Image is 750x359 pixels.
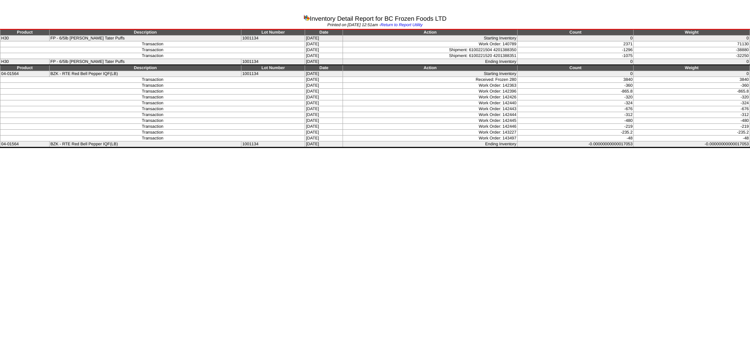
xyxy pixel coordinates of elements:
td: -480 [634,118,750,124]
td: [DATE] [305,112,343,118]
td: [DATE] [305,141,343,148]
td: 71130 [634,41,750,47]
td: -324 [634,100,750,106]
td: -324 [517,100,634,106]
td: -1296 [517,47,634,53]
td: -219 [517,124,634,130]
td: Transaction [0,41,305,47]
td: Transaction [0,83,305,89]
td: -1075 [517,53,634,59]
td: -360 [517,83,634,89]
td: -312 [634,112,750,118]
td: [DATE] [305,77,343,83]
td: Transaction [0,89,305,95]
td: Product [0,65,50,71]
td: Starting Inventory [343,71,518,77]
td: Work Order: 143497 [343,136,518,141]
td: 0 [517,36,634,41]
td: 0 [634,71,750,77]
td: Weight [634,29,750,36]
td: [DATE] [305,124,343,130]
td: Transaction [0,106,305,112]
td: H30 [0,59,50,65]
td: 0 [517,71,634,77]
td: Action [343,65,518,71]
td: [DATE] [305,118,343,124]
td: 04-01564 [0,141,50,148]
td: -320 [517,95,634,100]
td: -312 [517,112,634,118]
td: -219 [634,124,750,130]
td: 3840 [517,77,634,83]
td: -48 [517,136,634,141]
td: -865.8 [634,89,750,95]
td: Transaction [0,53,305,59]
td: -38880 [634,47,750,53]
td: [DATE] [305,136,343,141]
td: -676 [634,106,750,112]
td: -0.00000000000017053 [517,141,634,148]
td: Description [49,29,241,36]
td: Ending Inventory [343,141,518,148]
td: Received: Frozen 280 [343,77,518,83]
td: Transaction [0,95,305,100]
td: Transaction [0,100,305,106]
td: [DATE] [305,59,343,65]
td: 3840 [634,77,750,83]
img: graph.gif [304,14,310,21]
td: [DATE] [305,100,343,106]
td: -235.2 [634,130,750,136]
td: Starting Inventory [343,36,518,41]
td: FP - 6/5lb [PERSON_NAME] Tater Puffs [49,59,241,65]
td: [DATE] [305,89,343,95]
td: Action [343,29,518,36]
td: Work Order: 142446 [343,124,518,130]
td: [DATE] [305,36,343,41]
td: [DATE] [305,95,343,100]
td: H30 [0,36,50,41]
td: Work Order: 142443 [343,106,518,112]
td: 0 [634,36,750,41]
td: Transaction [0,77,305,83]
td: Work Order: 140789 [343,41,518,47]
td: 0 [634,59,750,65]
td: [DATE] [305,47,343,53]
td: -676 [517,106,634,112]
a: Return to Report Utility [380,23,423,27]
td: Weight [634,65,750,71]
td: -235.2 [517,130,634,136]
td: Work Order: 142363 [343,83,518,89]
td: Description [49,65,241,71]
td: Transaction [0,47,305,53]
td: Product [0,29,50,36]
td: BZK - RTE Red Bell Pepper IQF(LB) [49,141,241,148]
td: BZK - RTE Red Bell Pepper IQF(LB) [49,71,241,77]
td: Transaction [0,130,305,136]
td: Lot Number [241,29,305,36]
td: 1001134 [241,59,305,65]
td: 2371 [517,41,634,47]
td: -320 [634,95,750,100]
td: [DATE] [305,130,343,136]
td: Shipment: 6100221504 4201388350 [343,47,518,53]
td: [DATE] [305,106,343,112]
td: [DATE] [305,53,343,59]
td: Transaction [0,118,305,124]
td: Work Order: 142444 [343,112,518,118]
td: Date [305,65,343,71]
td: Work Order: 143227 [343,130,518,136]
td: [DATE] [305,41,343,47]
td: 1001134 [241,141,305,148]
td: -32250 [634,53,750,59]
td: Transaction [0,124,305,130]
td: Count [517,29,634,36]
td: Work Order: 142445 [343,118,518,124]
td: -48 [634,136,750,141]
td: Count [517,65,634,71]
td: 0 [517,59,634,65]
td: Date [305,29,343,36]
td: Lot Number [241,65,305,71]
td: -0.00000000000017053 [634,141,750,148]
td: [DATE] [305,83,343,89]
td: FP - 6/5lb [PERSON_NAME] Tater Puffs [49,36,241,41]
